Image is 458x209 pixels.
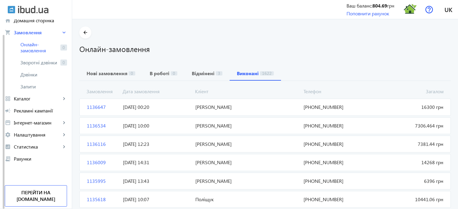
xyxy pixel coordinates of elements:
span: [DATE] 10:07 [121,196,193,203]
span: 16300 грн [374,104,446,110]
img: ibud_text.svg [18,6,48,14]
b: Виконані [237,71,259,76]
img: 5a3a55cfc4d715729-15137724957-termodom.jpg [403,3,417,16]
mat-icon: keyboard_arrow_right [61,120,67,126]
div: Ваш баланс: грн [347,2,394,9]
span: Каталог [14,96,61,102]
mat-icon: keyboard_arrow_right [61,132,67,138]
span: Кліент [193,88,301,95]
span: [PHONE_NUMBER] [301,122,373,129]
span: [PHONE_NUMBER] [301,196,373,203]
span: Статистика [14,144,61,150]
span: [PERSON_NAME] [193,122,301,129]
a: Перейти на [DOMAIN_NAME] [5,185,67,207]
mat-icon: campaign [5,108,11,114]
mat-icon: home [5,17,11,23]
b: В роботі [150,71,169,76]
img: ibud.svg [8,6,15,14]
span: [PHONE_NUMBER] [301,104,373,110]
span: Зворотні дзвінки [20,60,58,66]
span: [PHONE_NUMBER] [301,178,373,184]
span: [PHONE_NUMBER] [301,159,373,166]
span: [PHONE_NUMBER] [301,141,373,147]
span: Домашня сторінка [14,17,67,23]
span: Замовлення [84,88,120,95]
span: Рахунки [14,156,67,162]
b: Відмінені [192,71,215,76]
span: Інтернет-магазин [14,120,61,126]
span: Загалом [374,88,446,95]
span: Рекламні кампанії [14,108,67,114]
span: Поліщук [193,196,301,203]
mat-icon: receipt_long [5,156,11,162]
span: Замовлення [14,29,61,35]
span: 7306.464 грн [374,122,446,129]
mat-icon: keyboard_arrow_right [61,29,67,35]
span: Дзвінки [20,72,67,78]
span: 7381.44 грн [374,141,446,147]
span: Дата замовлення [120,88,193,95]
span: Налаштування [14,132,61,138]
span: [PERSON_NAME] [193,104,301,110]
span: [PERSON_NAME] [193,141,301,147]
span: [DATE] 12:23 [121,141,193,147]
span: 1135995 [84,178,121,184]
span: 1135618 [84,196,121,203]
span: uk [444,6,452,13]
span: 1136534 [84,122,121,129]
mat-icon: shopping_cart [5,29,11,35]
span: 14268 грн [374,159,446,166]
span: [DATE] 10:00 [121,122,193,129]
span: Онлайн-замовлення [20,41,58,54]
span: Запити [20,84,67,90]
mat-icon: grid_view [5,96,11,102]
span: [PERSON_NAME] [193,159,301,166]
a: Поповнити рахунок [347,10,389,17]
mat-icon: keyboard_arrow_right [61,144,67,150]
mat-icon: storefront [5,120,11,126]
span: 6396 грн [374,178,446,184]
span: 3 [216,71,222,75]
span: 1622 [260,71,274,75]
span: 10441.06 грн [374,196,446,203]
span: 0 [129,71,135,75]
span: [DATE] 14:31 [121,159,193,166]
b: Нові замовлення [87,71,127,76]
mat-icon: keyboard_arrow_right [61,96,67,102]
span: 1136647 [84,104,121,110]
span: 1136009 [84,159,121,166]
mat-icon: analytics [5,144,11,150]
mat-icon: settings [5,132,11,138]
mat-icon: arrow_back [82,29,89,36]
span: Телефон [301,88,374,95]
span: [DATE] 13:43 [121,178,193,184]
img: help.svg [425,6,433,14]
span: [PERSON_NAME] [193,178,301,184]
span: 0 [60,45,67,51]
b: 804.69 [372,2,387,9]
h1: Онлайн-замовлення [79,44,451,54]
span: 0 [60,60,67,66]
span: 1136116 [84,141,121,147]
span: 0 [171,71,177,75]
span: [DATE] 00:20 [121,104,193,110]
